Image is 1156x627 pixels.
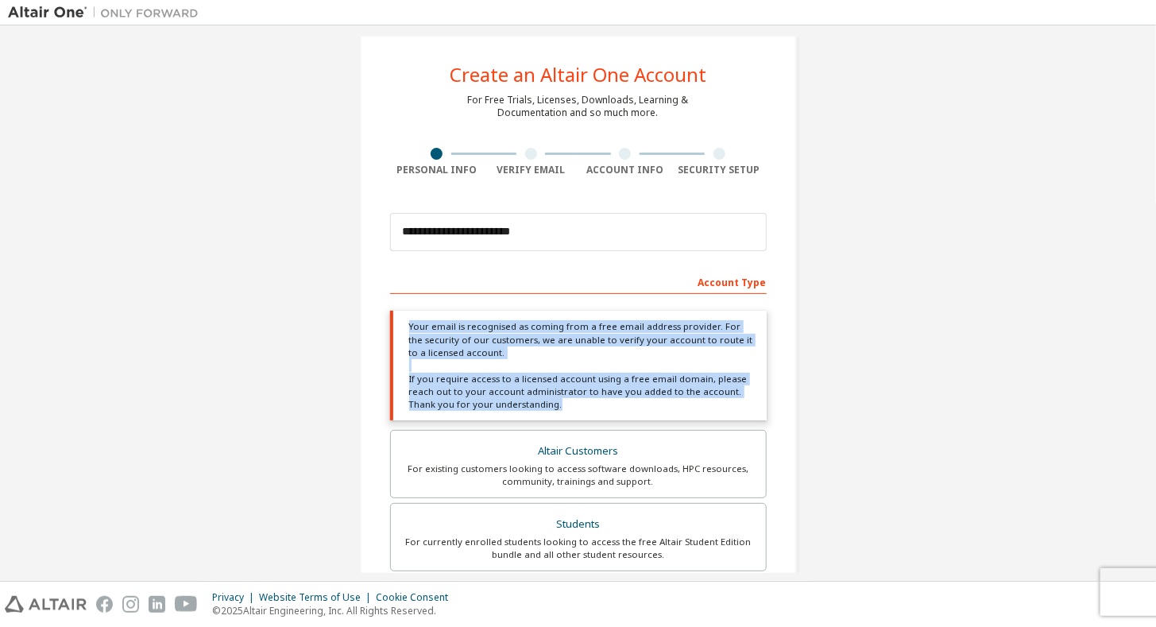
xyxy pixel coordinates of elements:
img: youtube.svg [175,596,198,613]
div: Privacy [212,591,259,604]
div: For currently enrolled students looking to access the free Altair Student Edition bundle and all ... [400,536,756,561]
div: Students [400,513,756,536]
img: facebook.svg [96,596,113,613]
img: altair_logo.svg [5,596,87,613]
img: instagram.svg [122,596,139,613]
div: Website Terms of Use [259,591,376,604]
div: Altair Customers [400,440,756,463]
div: Account Type [390,269,767,294]
img: Altair One [8,5,207,21]
div: Personal Info [390,164,485,176]
div: Create an Altair One Account [450,65,706,84]
div: Account Info [578,164,673,176]
div: For Free Trials, Licenses, Downloads, Learning & Documentation and so much more. [468,94,689,119]
div: Cookie Consent [376,591,458,604]
div: Security Setup [672,164,767,176]
div: For existing customers looking to access software downloads, HPC resources, community, trainings ... [400,463,756,488]
p: © 2025 Altair Engineering, Inc. All Rights Reserved. [212,604,458,617]
img: linkedin.svg [149,596,165,613]
div: Verify Email [484,164,578,176]
div: Your email is recognised as coming from a free email address provider. For the security of our cu... [390,311,767,420]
